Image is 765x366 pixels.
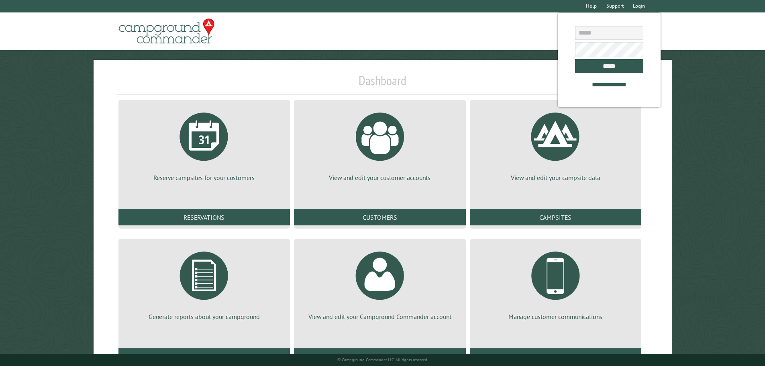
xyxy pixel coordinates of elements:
[116,73,649,95] h1: Dashboard
[128,245,280,321] a: Generate reports about your campground
[118,209,290,225] a: Reservations
[304,106,456,182] a: View and edit your customer accounts
[470,209,641,225] a: Campsites
[304,312,456,321] p: View and edit your Campground Commander account
[128,106,280,182] a: Reserve campsites for your customers
[479,245,632,321] a: Manage customer communications
[294,348,465,364] a: Account
[118,348,290,364] a: Reports
[337,357,428,362] small: © Campground Commander LLC. All rights reserved.
[128,312,280,321] p: Generate reports about your campground
[304,245,456,321] a: View and edit your Campground Commander account
[128,173,280,182] p: Reserve campsites for your customers
[479,173,632,182] p: View and edit your campsite data
[294,209,465,225] a: Customers
[479,312,632,321] p: Manage customer communications
[304,173,456,182] p: View and edit your customer accounts
[116,16,217,47] img: Campground Commander
[470,348,641,364] a: Communications
[479,106,632,182] a: View and edit your campsite data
